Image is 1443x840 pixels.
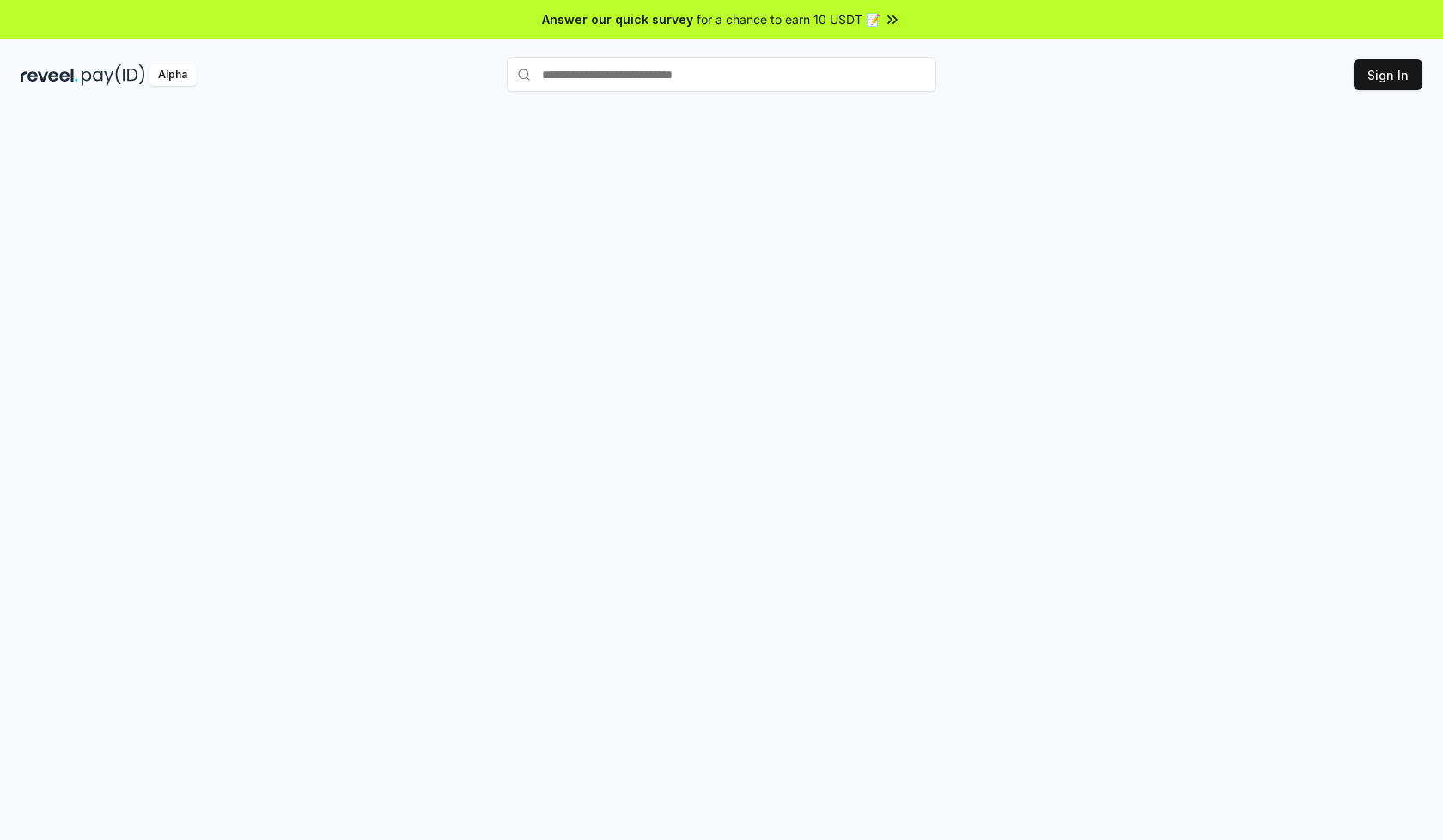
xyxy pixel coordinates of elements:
[149,64,197,86] div: Alpha
[697,10,880,28] span: for a chance to earn 10 USDT 📝
[542,10,693,28] span: Answer our quick survey
[21,64,78,86] img: reveel_dark
[1354,59,1422,90] button: Sign In
[82,64,145,86] img: pay_id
